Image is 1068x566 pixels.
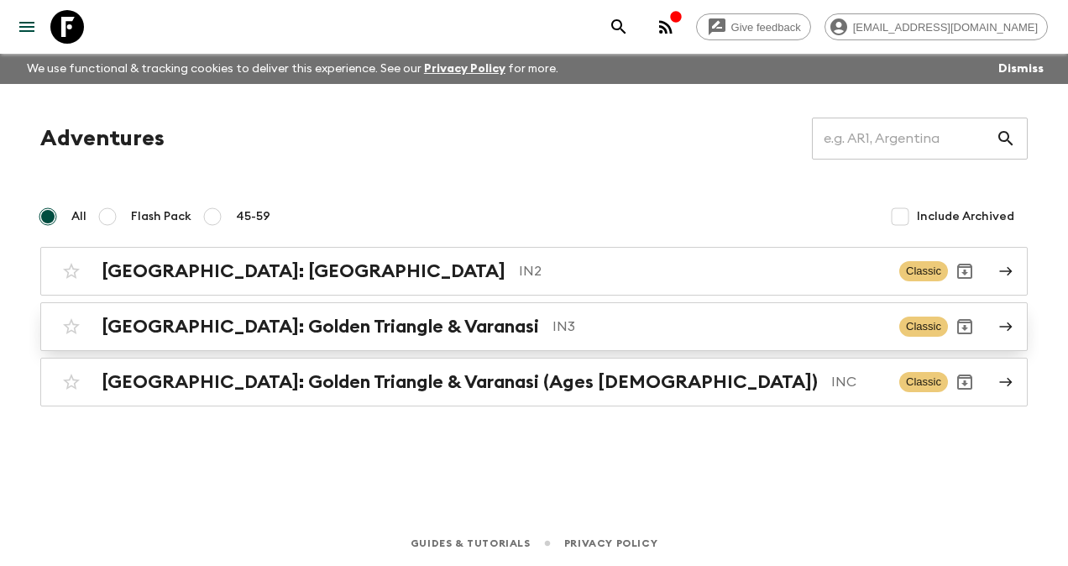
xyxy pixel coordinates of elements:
span: Give feedback [722,21,810,34]
p: We use functional & tracking cookies to deliver this experience. See our for more. [20,54,565,84]
a: [GEOGRAPHIC_DATA]: Golden Triangle & Varanasi (Ages [DEMOGRAPHIC_DATA])INCClassicArchive [40,358,1028,406]
h2: [GEOGRAPHIC_DATA]: Golden Triangle & Varanasi (Ages [DEMOGRAPHIC_DATA]) [102,371,818,393]
input: e.g. AR1, Argentina [812,115,996,162]
p: INC [831,372,886,392]
span: Flash Pack [131,208,191,225]
p: IN2 [519,261,886,281]
button: search adventures [602,10,636,44]
div: [EMAIL_ADDRESS][DOMAIN_NAME] [825,13,1048,40]
button: Archive [948,310,982,343]
button: Dismiss [994,57,1048,81]
a: Guides & Tutorials [411,534,531,553]
span: All [71,208,86,225]
span: [EMAIL_ADDRESS][DOMAIN_NAME] [844,21,1047,34]
span: 45-59 [236,208,270,225]
span: Classic [899,317,948,337]
a: Give feedback [696,13,811,40]
h2: [GEOGRAPHIC_DATA]: Golden Triangle & Varanasi [102,316,539,338]
button: menu [10,10,44,44]
h1: Adventures [40,122,165,155]
a: Privacy Policy [424,63,505,75]
span: Classic [899,372,948,392]
a: [GEOGRAPHIC_DATA]: Golden Triangle & VaranasiIN3ClassicArchive [40,302,1028,351]
p: IN3 [552,317,886,337]
a: [GEOGRAPHIC_DATA]: [GEOGRAPHIC_DATA]IN2ClassicArchive [40,247,1028,296]
button: Archive [948,365,982,399]
button: Archive [948,254,982,288]
span: Include Archived [917,208,1014,225]
h2: [GEOGRAPHIC_DATA]: [GEOGRAPHIC_DATA] [102,260,505,282]
span: Classic [899,261,948,281]
a: Privacy Policy [564,534,657,553]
